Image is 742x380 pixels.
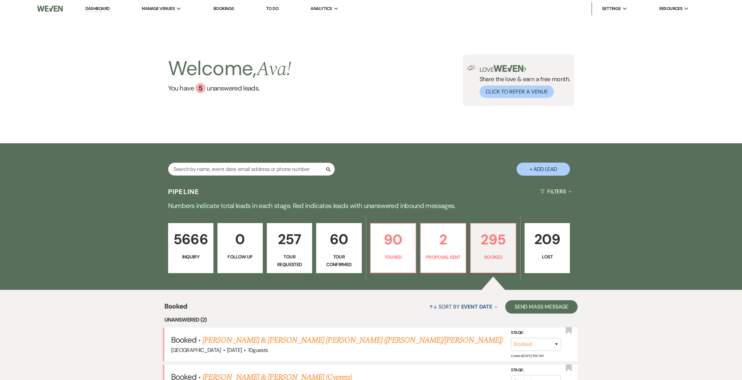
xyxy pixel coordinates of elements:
[475,228,512,251] p: 295
[505,300,578,314] button: Send Mass Message
[202,334,503,346] a: [PERSON_NAME] & [PERSON_NAME] [PERSON_NAME] ([PERSON_NAME]/[PERSON_NAME])
[538,183,574,200] button: Filters
[227,347,242,354] span: [DATE]
[316,223,361,273] a: 60Tour Confirmed
[164,316,578,324] li: Unanswered (2)
[659,5,682,12] span: Resources
[310,5,332,12] span: Analytics
[425,253,462,261] p: Proposal Sent
[511,366,561,374] label: Stage:
[142,5,175,12] span: Manage Venues
[168,187,199,196] h3: Pipeline
[420,223,466,273] a: 2Proposal Sent
[172,253,209,260] p: Inquiry
[168,223,213,273] a: 5666Inquiry
[429,303,437,310] span: ↑↓
[195,83,205,93] div: 5
[271,228,308,250] p: 257
[164,301,187,316] span: Booked
[475,253,512,261] p: Booked
[266,6,278,11] a: To Do
[480,85,554,98] button: Click to Refer a Venue
[517,163,570,176] button: + Add Lead
[131,200,611,211] p: Numbers indicate total leads in each stage. Red indicates leads with unanswered inbound messages.
[320,253,357,268] p: Tour Confirmed
[168,83,291,93] a: You have 5 unanswered leads.
[602,5,621,12] span: Settings
[256,54,291,84] span: Ava !
[480,65,570,73] p: Love ?
[168,54,291,83] h2: Welcome,
[172,228,209,250] p: 5666
[427,298,500,316] button: Sort By Event Date
[267,223,312,273] a: 257Tour Requested
[370,223,416,273] a: 90Toured
[37,2,63,16] img: Weven Logo
[375,228,412,251] p: 90
[511,329,561,337] label: Stage:
[222,253,258,260] p: Follow Up
[467,65,476,70] img: loud-speaker-illustration.svg
[425,228,462,251] p: 2
[85,6,109,12] a: Dashboard
[494,65,523,72] img: weven-logo-green.svg
[529,228,566,250] p: 209
[476,65,570,98] div: Share the love & earn a free month.
[168,163,335,176] input: Search by name, event date, email address or phone number
[222,228,258,250] p: 0
[529,253,566,260] p: Lost
[171,335,196,345] span: Booked
[213,6,234,11] a: Bookings
[511,354,543,358] span: Created: [DATE] 11:55 AM
[171,347,221,354] span: [GEOGRAPHIC_DATA]
[217,223,263,273] a: 0Follow Up
[461,303,492,310] span: Event Date
[470,223,516,273] a: 295Booked
[320,228,357,250] p: 60
[248,347,268,354] span: 10 guests
[525,223,570,273] a: 209Lost
[271,253,308,268] p: Tour Requested
[375,253,412,261] p: Toured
